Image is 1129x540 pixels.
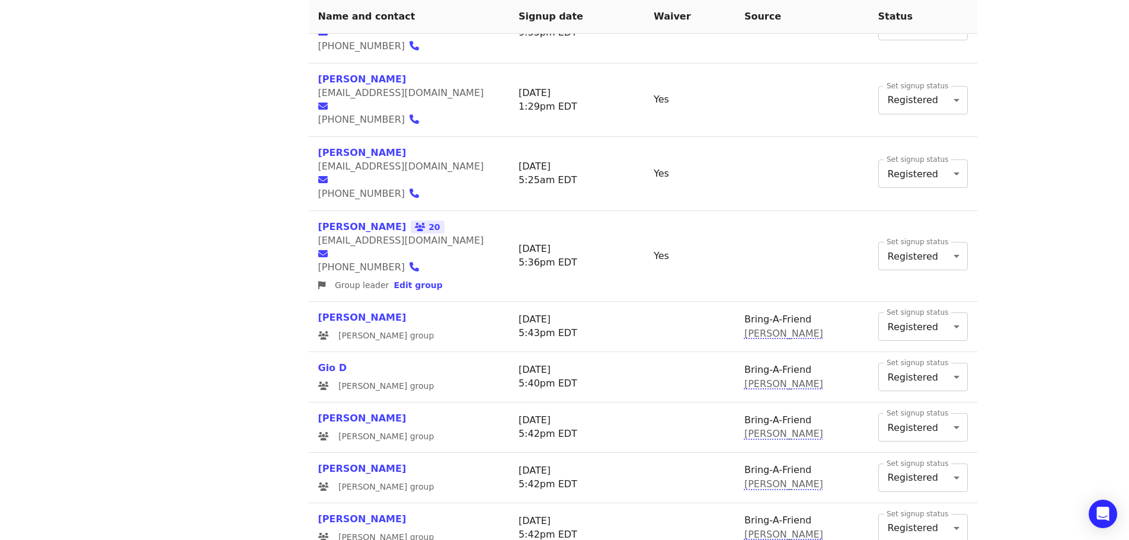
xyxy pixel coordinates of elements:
td: Yes [644,137,735,211]
span: Group leader [335,280,389,290]
td: Yes [644,211,735,302]
div: Registered [878,363,968,391]
i: users icon [318,482,329,492]
a: envelope icon [318,174,335,186]
span: [PERSON_NAME] [744,428,823,439]
i: users icon [318,432,329,442]
button: Edit group [394,279,442,292]
a: phone icon [410,188,426,199]
span: [PERSON_NAME] group [318,432,434,441]
a: phone icon [410,114,426,125]
div: Registered [878,312,968,341]
span: [PERSON_NAME] [744,478,823,490]
span: [EMAIL_ADDRESS][DOMAIN_NAME] [318,235,484,246]
i: phone icon [410,261,419,273]
a: envelope icon [318,101,335,112]
a: [PERSON_NAME] [318,74,407,85]
span: Recruited by supporter Ashley Hohenberger [744,377,859,391]
td: [DATE] 5:25am EDT [509,137,644,211]
a: phone icon [410,261,426,273]
span: 20 [411,221,444,234]
td: [DATE] 5:42pm EDT [509,402,644,453]
div: Registered [878,242,968,270]
td: Yes [644,63,735,138]
span: [PHONE_NUMBER] [318,188,405,199]
td: Bring-A-Friend [735,453,869,503]
span: [PERSON_NAME] group [318,331,434,340]
i: envelope icon [318,101,328,112]
td: [DATE] 5:42pm EDT [509,453,644,503]
span: Edit group [394,280,442,290]
td: [DATE] 5:43pm EDT [509,302,644,352]
label: Set signup status [887,510,948,517]
label: Set signup status [887,82,948,90]
label: Set signup status [887,156,948,163]
span: [EMAIL_ADDRESS][DOMAIN_NAME] [318,161,484,172]
td: Bring-A-Friend [735,402,869,453]
a: Gio D [318,362,347,373]
label: Set signup status [887,359,948,366]
span: Status [878,11,913,22]
i: phone icon [410,188,419,199]
label: Set signup status [887,238,948,245]
i: phone icon [410,40,419,52]
div: Registered [878,464,968,492]
label: Set signup status [887,460,948,467]
span: [PERSON_NAME] [744,378,823,389]
label: Set signup status [887,410,948,417]
i: phone icon [410,114,419,125]
span: [PHONE_NUMBER] [318,261,405,273]
i: users icon [415,222,426,232]
span: [PERSON_NAME] [744,328,823,339]
i: envelope icon [318,248,328,260]
div: Registered [878,86,968,114]
a: [PERSON_NAME] [318,513,407,525]
span: [EMAIL_ADDRESS][DOMAIN_NAME] [318,87,484,98]
div: Open Intercom Messenger [1089,500,1117,528]
td: [DATE] 5:40pm EDT [509,352,644,402]
label: Set signup status [887,309,948,316]
a: [PERSON_NAME] [318,463,407,474]
i: users icon [318,331,329,341]
i: users icon [318,381,329,391]
span: Recruited by supporter Ashley Hohenberger [744,427,859,441]
span: Recruited by supporter Ashley Hohenberger [744,477,859,491]
a: [PERSON_NAME] [318,221,407,232]
i: envelope icon [318,174,328,186]
span: [PERSON_NAME] group [318,482,434,491]
a: [PERSON_NAME] [318,413,407,424]
span: Recruited by supporter Ashley Hohenberger [744,327,859,341]
span: [PERSON_NAME] group [318,381,434,391]
div: Registered [878,413,968,442]
span: [PERSON_NAME] [744,529,823,540]
a: envelope icon [318,248,335,260]
td: Bring-A-Friend [735,352,869,402]
td: Bring-A-Friend [735,302,869,352]
a: envelope icon [318,27,335,38]
a: [PERSON_NAME] [318,147,407,158]
i: flag icon [318,280,325,290]
span: [PHONE_NUMBER] [318,114,405,125]
span: [PHONE_NUMBER] [318,40,405,52]
td: [DATE] 5:36pm EDT [509,211,644,302]
div: Registered [878,159,968,188]
td: [DATE] 1:29pm EDT [509,63,644,138]
a: phone icon [410,40,426,52]
a: [PERSON_NAME] [318,312,407,323]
